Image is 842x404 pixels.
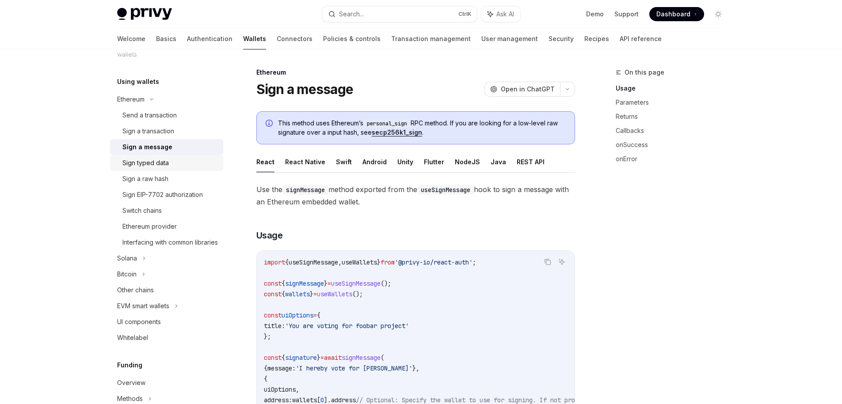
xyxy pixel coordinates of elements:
[117,393,143,404] div: Methods
[481,6,520,22] button: Ask AI
[455,151,480,172] button: NodeJS
[472,258,476,266] span: ;
[110,314,223,330] a: UI components
[256,151,274,172] button: React
[417,185,474,195] code: useSignMessage
[556,256,568,268] button: Ask AI
[616,138,732,152] a: onSuccess
[117,317,161,327] div: UI components
[110,171,223,187] a: Sign a raw hash
[328,279,331,287] span: =
[122,142,172,152] div: Sign a message
[362,151,387,172] button: Android
[122,221,177,232] div: Ethereum provider
[616,124,732,138] a: Callbacks
[122,158,169,168] div: Sign typed data
[117,332,148,343] div: Whitelabel
[285,258,289,266] span: {
[117,94,145,105] div: Ethereum
[412,364,419,372] span: },
[117,285,154,295] div: Other chains
[331,396,356,404] span: address
[110,139,223,155] a: Sign a message
[264,322,285,330] span: title:
[264,364,267,372] span: {
[324,396,331,404] span: ].
[285,279,324,287] span: signMessage
[481,28,538,49] a: User management
[264,354,282,362] span: const
[711,7,725,21] button: Toggle dark mode
[458,11,472,18] span: Ctrl K
[397,151,413,172] button: Unity
[352,290,363,298] span: ();
[264,385,296,393] span: uiOptions
[501,85,555,94] span: Open in ChatGPT
[278,119,566,137] span: This method uses Ethereum’s RPC method. If you are looking for a low-level raw signature over a i...
[264,258,285,266] span: import
[122,126,174,136] div: Sign a transaction
[517,151,545,172] button: REST API
[336,151,352,172] button: Swift
[264,396,292,404] span: address:
[377,258,381,266] span: }
[313,290,317,298] span: =
[110,123,223,139] a: Sign a transaction
[317,311,320,319] span: {
[395,258,472,266] span: '@privy-io/react-auth'
[296,385,299,393] span: ,
[110,234,223,250] a: Interfacing with common libraries
[110,155,223,171] a: Sign typed data
[122,174,168,184] div: Sign a raw hash
[243,28,266,49] a: Wallets
[156,28,176,49] a: Basics
[267,364,296,372] span: message:
[616,152,732,166] a: onError
[117,28,145,49] a: Welcome
[282,185,328,195] code: signMessage
[277,28,312,49] a: Connectors
[614,10,639,19] a: Support
[285,354,317,362] span: signature
[122,110,177,121] div: Send a transaction
[187,28,232,49] a: Authentication
[542,256,553,268] button: Copy the contents from the code block
[320,396,324,404] span: 0
[616,109,732,124] a: Returns
[122,237,218,248] div: Interfacing with common libraries
[264,332,271,340] span: };
[117,378,145,388] div: Overview
[381,258,395,266] span: from
[285,322,409,330] span: 'You are voting for foobar project'
[584,28,609,49] a: Recipes
[285,151,325,172] button: React Native
[110,219,223,234] a: Ethereum provider
[282,290,285,298] span: {
[282,354,285,362] span: {
[117,8,172,20] img: light logo
[110,282,223,298] a: Other chains
[264,290,282,298] span: const
[264,311,282,319] span: const
[110,330,223,346] a: Whitelabel
[381,279,391,287] span: ();
[264,279,282,287] span: const
[282,311,313,319] span: uiOptions
[264,375,267,383] span: {
[122,205,162,216] div: Switch chains
[317,290,352,298] span: useWallets
[256,183,575,208] span: Use the method exported from the hook to sign a message with an Ethereum embedded wallet.
[313,311,317,319] span: =
[338,258,342,266] span: ,
[256,68,575,77] div: Ethereum
[496,10,514,19] span: Ask AI
[616,81,732,95] a: Usage
[484,82,560,97] button: Open in ChatGPT
[586,10,604,19] a: Demo
[122,189,203,200] div: Sign EIP-7702 authorization
[549,28,574,49] a: Security
[266,120,274,128] svg: Info
[324,354,342,362] span: await
[117,253,137,264] div: Solana
[356,396,706,404] span: // Optional: Specify the wallet to use for signing. If not provided, the first wallet will be used.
